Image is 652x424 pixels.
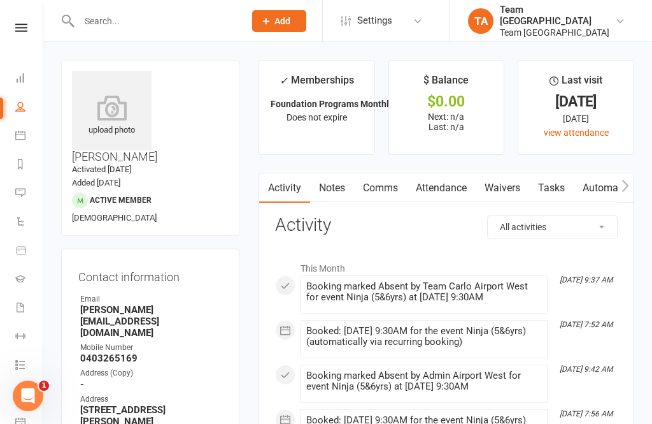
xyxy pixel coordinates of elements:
[529,173,574,203] a: Tasks
[400,112,493,132] p: Next: n/a Last: n/a
[407,173,476,203] a: Attendance
[560,365,613,374] i: [DATE] 9:42 AM
[39,381,49,391] span: 1
[274,16,290,26] span: Add
[271,99,469,109] strong: Foundation Programs Monthly Instalment Mem...
[78,266,222,284] h3: Contact information
[80,393,222,406] div: Address
[80,342,222,354] div: Mobile Number
[476,173,529,203] a: Waivers
[13,381,43,411] iframe: Intercom live chat
[530,112,622,126] div: [DATE]
[80,367,222,379] div: Address (Copy)
[275,216,618,235] h3: Activity
[15,237,44,266] a: Product Sales
[80,304,222,339] strong: [PERSON_NAME][EMAIL_ADDRESS][DOMAIN_NAME]
[306,370,542,392] div: Booking marked Absent by Admin Airport West for event Ninja (5&6yrs) at [DATE] 9:30AM
[80,293,222,305] div: Email
[80,353,222,364] strong: 0403265169
[306,281,542,303] div: Booking marked Absent by Team Carlo Airport West for event Ninja (5&6yrs) at [DATE] 9:30AM
[15,122,44,151] a: Calendar
[72,164,131,174] time: Activated [DATE]
[90,196,152,205] span: Active member
[310,173,354,203] a: Notes
[72,95,152,137] div: upload photo
[75,12,236,30] input: Search...
[15,94,44,122] a: People
[280,72,354,96] div: Memberships
[72,213,157,223] span: [DEMOGRAPHIC_DATA]
[544,128,609,138] a: view attendance
[72,71,229,163] h3: [PERSON_NAME]
[72,178,120,187] time: Added [DATE]
[357,6,392,35] span: Settings
[500,4,615,27] div: Team [GEOGRAPHIC_DATA]
[15,65,44,94] a: Dashboard
[259,173,310,203] a: Activity
[15,151,44,180] a: Reports
[354,173,407,203] a: Comms
[306,326,542,347] div: Booked: [DATE] 9:30AM for the event Ninja (5&6yrs) (automatically via recurring booking)
[574,173,649,203] a: Automations
[252,10,306,32] button: Add
[280,75,288,87] i: ✓
[287,112,347,122] span: Does not expire
[500,27,615,38] div: Team [GEOGRAPHIC_DATA]
[560,409,613,418] i: [DATE] 7:56 AM
[560,275,613,284] i: [DATE] 9:37 AM
[423,72,469,95] div: $ Balance
[80,379,222,390] strong: -
[400,95,493,108] div: $0.00
[468,8,493,34] div: TA
[549,72,602,95] div: Last visit
[275,255,618,275] li: This Month
[530,95,622,108] div: [DATE]
[560,320,613,329] i: [DATE] 7:52 AM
